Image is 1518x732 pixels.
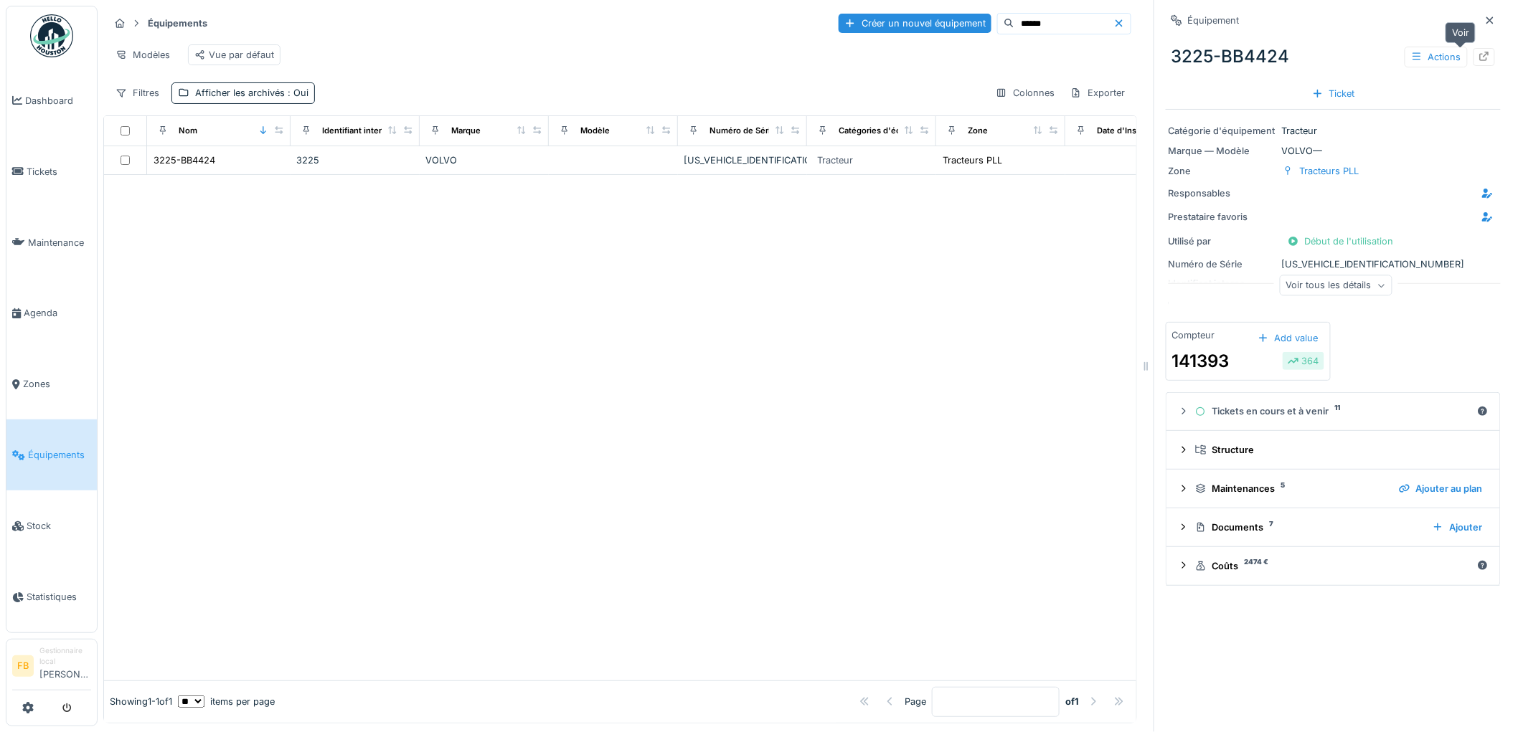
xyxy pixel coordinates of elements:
span: : Oui [285,87,308,98]
div: Structure [1195,443,1483,457]
summary: Maintenances5Ajouter au plan [1172,475,1494,502]
summary: Structure [1172,437,1494,463]
div: Filtres [109,82,166,103]
span: Zones [23,377,91,391]
div: Page [905,695,926,708]
div: 3225-BB4424 [154,153,215,167]
div: 3225 [296,153,414,167]
div: 3225-BB4424 [1166,38,1501,75]
div: [US_VEHICLE_IDENTIFICATION_NUMBER] [684,153,801,167]
div: Exporter [1064,82,1131,103]
div: Équipement [1188,14,1240,27]
div: Zone [1169,164,1276,178]
div: Marque [451,125,481,137]
div: Tracteurs PLL [943,153,1002,167]
div: VOLVO — [1169,144,1498,158]
div: Vue par défaut [194,48,274,62]
div: Documents [1195,521,1421,534]
div: 141393 [1172,348,1230,374]
a: Agenda [6,278,97,349]
div: Début de l'utilisation [1282,232,1400,251]
span: Stock [27,519,91,533]
div: Créer un nouvel équipement [839,14,991,33]
div: Actions [1405,47,1468,67]
summary: Coûts2474 € [1172,553,1494,579]
div: Voir tous les détails [1280,275,1392,296]
div: Utilisé par [1169,234,1276,248]
div: Colonnes [989,82,1061,103]
li: FB [12,655,34,677]
a: Maintenance [6,207,97,278]
a: Statistiques [6,561,97,632]
div: Add value [1252,328,1324,348]
summary: Tickets en cours et à venir11 [1172,399,1494,425]
div: Prestataire favoris [1169,210,1276,224]
strong: Équipements [142,16,213,30]
div: Tracteur [817,153,853,167]
img: Badge_color-CXgf-gQk.svg [30,14,73,57]
a: Zones [6,349,97,420]
span: Maintenance [28,236,91,249]
div: Tracteur [1169,124,1498,138]
div: Showing 1 - 1 of 1 [110,695,172,708]
div: Catégories d'équipement [839,125,938,137]
a: FB Gestionnaire local[PERSON_NAME] [12,645,91,690]
a: Équipements [6,419,97,490]
div: Gestionnaire local [39,645,91,667]
div: Tickets en cours et à venir [1195,404,1471,418]
span: Agenda [24,306,91,320]
div: Nom [179,125,197,137]
div: Afficher les archivés [195,86,308,100]
li: [PERSON_NAME] [39,645,91,687]
div: Maintenances [1195,482,1387,495]
div: Catégorie d'équipement [1169,124,1276,138]
div: Ajouter [1427,518,1489,537]
div: Compteur [1172,328,1215,342]
summary: Documents7Ajouter [1172,514,1494,541]
div: VOLVO [425,153,543,167]
div: Date d'Installation [1097,125,1167,137]
div: Numéro de Série [709,125,775,137]
div: Coûts [1195,559,1471,573]
div: Ticket [1306,84,1361,103]
div: Ajouter au plan [1393,479,1489,498]
div: Numéro de Série [1169,257,1276,271]
div: Zone [968,125,988,137]
div: [US_VEHICLE_IDENTIFICATION_NUMBER] [1169,257,1498,271]
a: Stock [6,490,97,561]
div: Voir [1446,22,1476,43]
span: Statistiques [27,590,91,604]
span: Équipements [28,448,91,462]
a: Dashboard [6,65,97,136]
div: 364 [1288,354,1319,368]
div: Responsables [1169,186,1276,200]
a: Tickets [6,136,97,207]
div: Marque — Modèle [1169,144,1276,158]
strong: of 1 [1065,695,1079,708]
div: Identifiant interne [322,125,392,137]
span: Tickets [27,165,91,179]
div: items per page [178,695,275,708]
div: Modèles [109,44,176,65]
div: Modèle [580,125,610,137]
div: Tracteurs PLL [1300,164,1359,178]
span: Dashboard [25,94,91,108]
